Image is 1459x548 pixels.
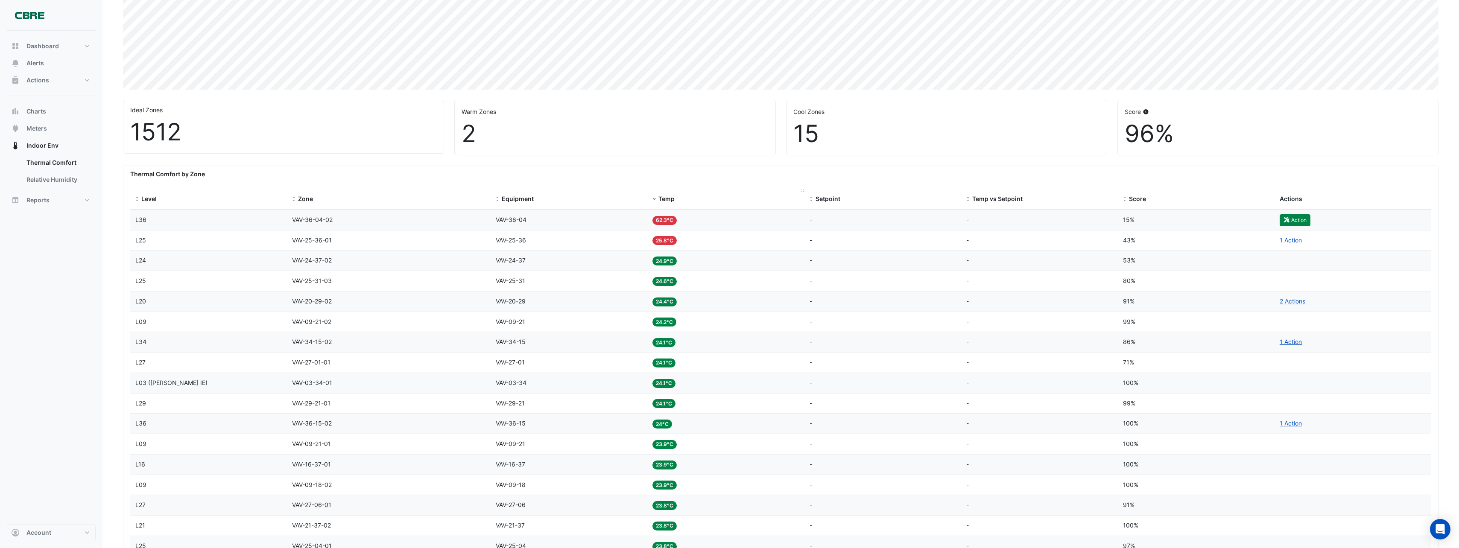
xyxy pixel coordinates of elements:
span: VAV-24-37 [496,257,526,264]
app-icon: Indoor Env [11,141,20,150]
span: L09 [135,481,146,488]
div: Score [1125,107,1431,116]
span: 24.9°C [652,257,677,265]
span: VAV-27-06 [496,501,526,508]
app-icon: Charts [11,107,20,116]
span: L20 [135,297,146,305]
a: 1 Action [1280,420,1302,427]
span: - [810,338,812,345]
span: VAV-09-18 [496,481,526,488]
span: L16 [135,461,145,468]
span: L24 [135,257,146,264]
button: Meters [7,120,96,137]
span: - [966,359,969,366]
span: VAV-25-36 [496,236,526,244]
img: Company Logo [10,7,49,24]
div: Warm Zones [462,107,768,116]
span: 24.1°C [652,359,675,367]
span: - [966,481,969,488]
span: Meters [26,124,47,133]
span: 23.9°C [652,461,677,469]
span: - [810,461,812,468]
button: Dashboard [7,38,96,55]
span: VAV-16-37 [496,461,525,468]
app-icon: Alerts [11,59,20,67]
span: 62.3°C [652,216,677,225]
span: - [966,420,969,427]
div: 15 [793,120,1100,148]
div: Ideal Zones [130,105,437,114]
span: 100% [1123,522,1138,529]
span: VAV-09-21 [496,440,525,447]
span: L36 [135,420,146,427]
span: Temp [658,195,675,202]
span: L34 [135,338,146,345]
span: Level [141,195,157,202]
span: VAV-09-21-01 [292,440,331,447]
span: VAV-16-37-01 [292,461,331,468]
app-icon: Dashboard [11,42,20,50]
span: - [810,481,812,488]
span: - [810,216,812,223]
span: VAV-25-36-01 [292,236,332,244]
div: 96% [1125,120,1431,148]
div: 1512 [130,118,437,146]
app-icon: Actions [11,76,20,85]
button: Account [7,524,96,541]
span: VAV-27-01 [496,359,525,366]
span: VAV-20-29 [496,297,526,305]
span: 15% [1123,216,1134,223]
span: L29 [135,399,146,407]
span: 71% [1123,359,1134,366]
span: - [810,399,812,407]
span: 99% [1123,399,1135,407]
span: 100% [1123,461,1138,468]
span: 24°C [652,420,672,428]
span: 53% [1123,257,1135,264]
span: 23.9°C [652,481,677,490]
span: VAV-36-04-02 [292,216,333,223]
div: Indoor Env [7,154,96,192]
span: L25 [135,277,146,284]
span: VAV-09-21-02 [292,318,331,325]
span: L09 [135,318,146,325]
app-icon: Reports [11,196,20,204]
span: - [810,522,812,529]
span: - [966,461,969,468]
span: VAV-09-21 [496,318,525,325]
span: - [966,440,969,447]
button: Indoor Env [7,137,96,154]
span: - [966,318,969,325]
span: VAV-03-34-01 [292,379,332,386]
span: - [966,379,969,386]
span: L09 [135,440,146,447]
a: Thermal Comfort [20,154,96,171]
b: Thermal Comfort by Zone [130,170,205,178]
span: Temp vs Setpoint [972,195,1023,202]
span: 24.4°C [652,297,677,306]
span: - [966,277,969,284]
span: - [966,399,969,407]
span: - [810,257,812,264]
div: Cool Zones [793,107,1100,116]
span: 43% [1123,236,1135,244]
span: 91% [1123,501,1134,508]
span: - [810,420,812,427]
span: VAV-34-15-02 [292,338,332,345]
span: 80% [1123,277,1135,284]
div: 2 [462,120,768,148]
span: VAV-20-29-02 [292,297,332,305]
span: Charts [26,107,46,116]
span: L21 [135,522,145,529]
span: Equipment [502,195,534,202]
span: - [810,359,812,366]
a: 1 Action [1280,338,1302,345]
div: Open Intercom Messenger [1430,519,1450,539]
span: - [966,216,969,223]
span: 24.1°C [652,399,675,408]
span: VAV-21-37-02 [292,522,331,529]
span: 24.2°C [652,318,676,326]
span: VAV-36-04 [496,216,526,223]
span: Score [1129,195,1146,202]
a: Relative Humidity [20,171,96,188]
